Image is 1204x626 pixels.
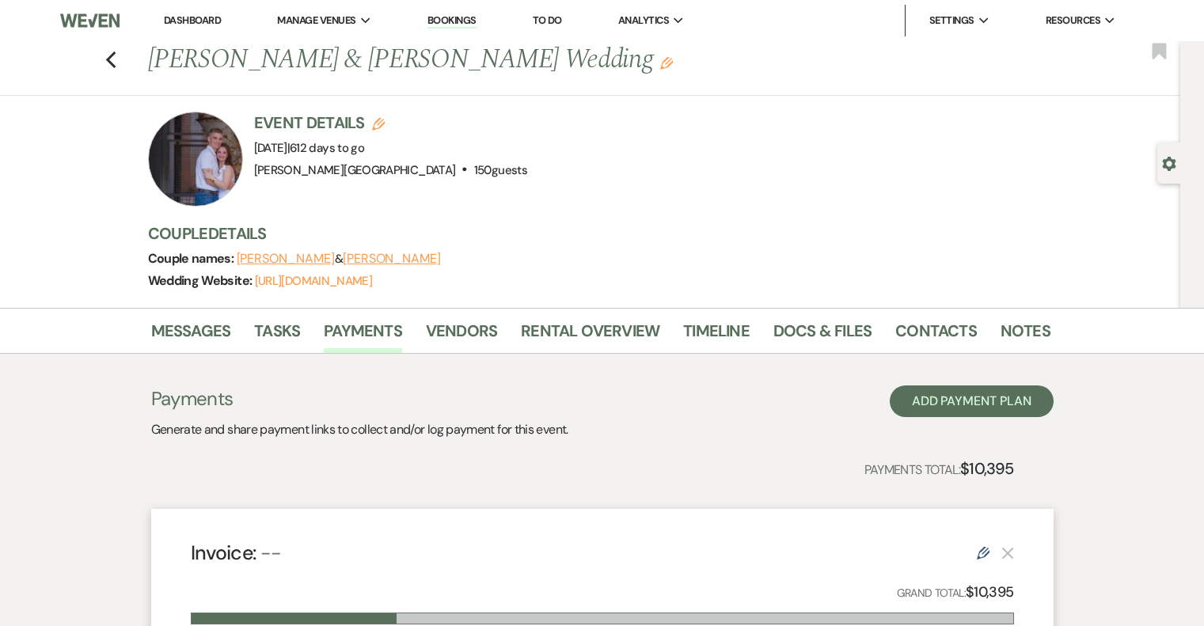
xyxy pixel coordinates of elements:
a: Rental Overview [521,318,659,353]
span: [PERSON_NAME][GEOGRAPHIC_DATA] [254,162,456,178]
a: [URL][DOMAIN_NAME] [255,273,372,289]
p: Generate and share payment links to collect and/or log payment for this event. [151,419,568,440]
span: [DATE] [254,140,365,156]
span: & [237,251,441,267]
p: Payments Total: [864,456,1014,481]
a: Tasks [254,318,300,353]
a: Dashboard [164,13,221,27]
img: Weven Logo [60,4,120,37]
h4: Invoice: [191,539,282,567]
span: Wedding Website: [148,272,255,289]
button: Open lead details [1162,155,1176,170]
a: Payments [324,318,402,353]
span: | [287,140,364,156]
span: Resources [1046,13,1100,28]
span: 612 days to go [290,140,364,156]
button: Edit [660,55,673,70]
span: 150 guests [474,162,527,178]
a: Contacts [895,318,977,353]
span: -- [260,540,282,566]
button: Add Payment Plan [890,385,1054,417]
h3: Event Details [254,112,527,134]
a: Notes [1001,318,1050,353]
a: Vendors [426,318,497,353]
span: Manage Venues [277,13,355,28]
h3: Couple Details [148,222,1035,245]
a: To Do [533,13,562,27]
a: Bookings [427,13,477,28]
h3: Payments [151,385,568,412]
span: Analytics [618,13,669,28]
button: This payment plan cannot be deleted because it contains links that have been paid through Weven’s... [1001,546,1014,560]
span: Couple names: [148,250,237,267]
span: Settings [929,13,974,28]
strong: $10,395 [960,458,1014,479]
a: Docs & Files [773,318,872,353]
h1: [PERSON_NAME] & [PERSON_NAME] Wedding [148,41,857,79]
a: Timeline [683,318,750,353]
button: [PERSON_NAME] [237,252,335,265]
strong: $10,395 [966,582,1014,601]
button: [PERSON_NAME] [343,252,441,265]
p: Grand Total: [897,581,1014,604]
a: Messages [151,318,231,353]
